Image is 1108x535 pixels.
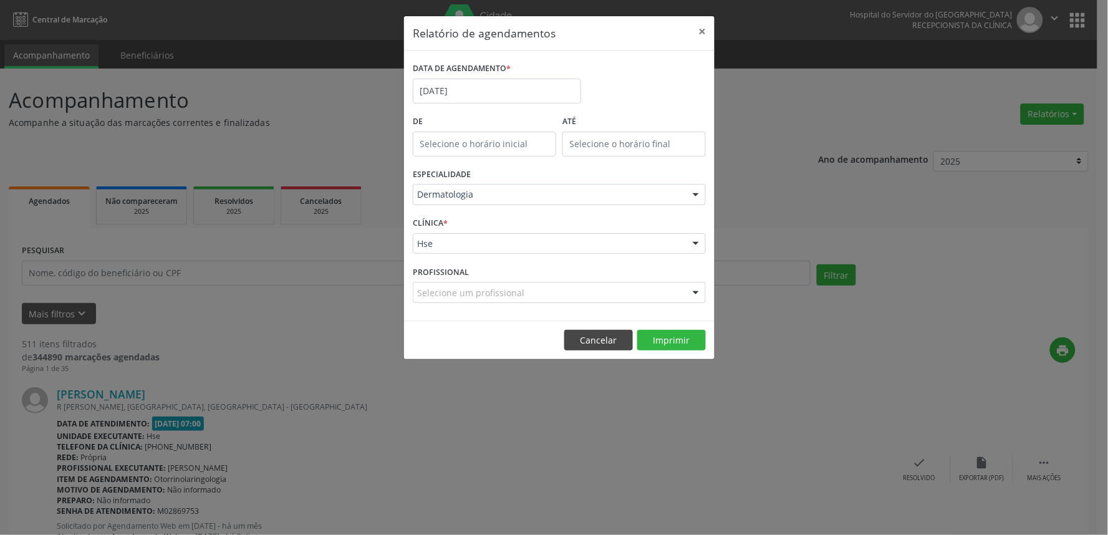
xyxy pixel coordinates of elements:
span: Dermatologia [417,188,680,201]
h5: Relatório de agendamentos [413,25,556,41]
label: CLÍNICA [413,214,448,233]
label: De [413,112,556,132]
input: Selecione o horário inicial [413,132,556,157]
input: Selecione o horário final [562,132,706,157]
label: PROFISSIONAL [413,263,469,282]
button: Close [690,16,715,47]
button: Cancelar [564,330,633,351]
span: Selecione um profissional [417,286,524,299]
label: ATÉ [562,112,706,132]
label: ESPECIALIDADE [413,165,471,185]
label: DATA DE AGENDAMENTO [413,59,511,79]
button: Imprimir [637,330,706,351]
span: Hse [417,238,680,250]
input: Selecione uma data ou intervalo [413,79,581,104]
